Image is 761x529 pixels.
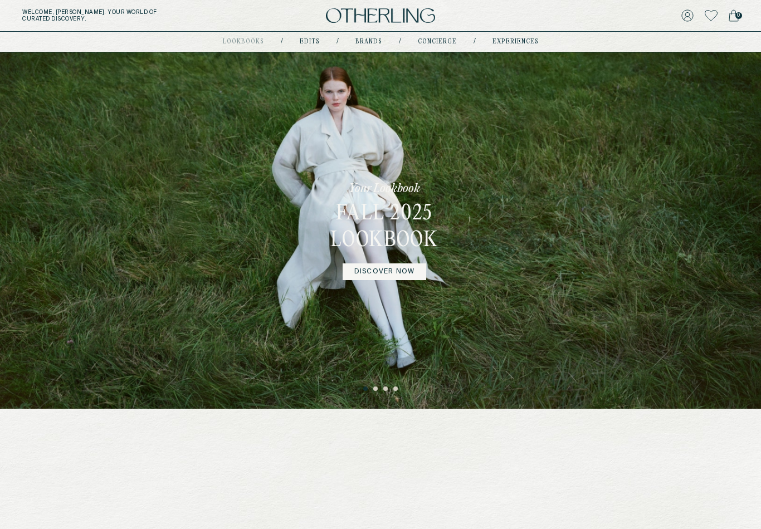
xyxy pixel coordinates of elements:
h3: Fall 2025 Lookbook [286,201,482,254]
div: / [474,37,476,46]
img: logo [326,8,435,23]
div: / [281,37,283,46]
button: 2 [373,386,379,392]
button: 3 [383,386,389,392]
a: 0 [729,8,739,23]
a: experiences [492,39,539,45]
a: Edits [300,39,320,45]
h5: Welcome, [PERSON_NAME] . Your world of curated discovery. [22,9,237,22]
div: / [336,37,339,46]
a: Brands [355,39,382,45]
a: concierge [418,39,457,45]
a: lookbooks [223,39,264,45]
p: Your Lookbook [349,181,420,197]
span: 0 [735,12,742,19]
div: / [399,37,401,46]
button: 1 [363,386,369,392]
button: 4 [393,386,399,392]
a: DISCOVER NOW [343,263,426,280]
